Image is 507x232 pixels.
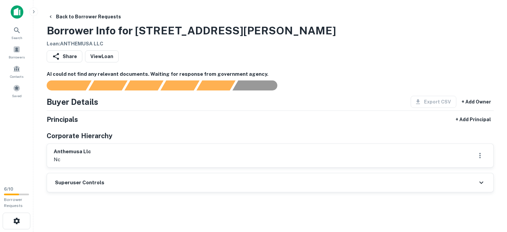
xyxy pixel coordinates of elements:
h5: Corporate Hierarchy [47,131,112,141]
h4: Buyer Details [47,96,98,108]
span: Borrowers [9,54,25,60]
h6: Superuser Controls [55,179,104,187]
span: Contacts [10,74,23,79]
a: Contacts [2,62,31,80]
h3: Borrower Info for [STREET_ADDRESS][PERSON_NAME] [47,23,336,39]
h6: anthemusa llc [54,148,91,156]
a: ViewLoan [85,50,119,62]
h5: Principals [47,114,78,125]
a: Borrowers [2,43,31,61]
div: Documents found, AI parsing details... [124,80,163,90]
a: Search [2,24,31,42]
div: Principals found, AI now looking for contact information... [160,80,199,90]
div: Your request is received and processing... [88,80,127,90]
button: + Add Owner [459,96,494,108]
div: Sending borrower request to AI... [39,80,89,90]
span: 6 / 10 [4,187,13,192]
span: Saved [12,93,22,98]
div: Principals found, still searching for contact information. This may take time... [196,80,235,90]
a: Saved [2,82,31,100]
h6: Loan : ANTHEMUSA LLC [47,40,336,48]
span: Borrower Requests [4,197,23,208]
span: Search [11,35,22,40]
button: Back to Borrower Requests [45,11,124,23]
h6: AI could not find any relevant documents. Waiting for response from government agency. [47,70,494,78]
p: nc [54,156,91,164]
div: AI fulfillment process complete. [233,80,285,90]
button: Share [47,50,82,62]
button: + Add Principal [453,113,494,126]
img: capitalize-icon.png [11,5,23,19]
